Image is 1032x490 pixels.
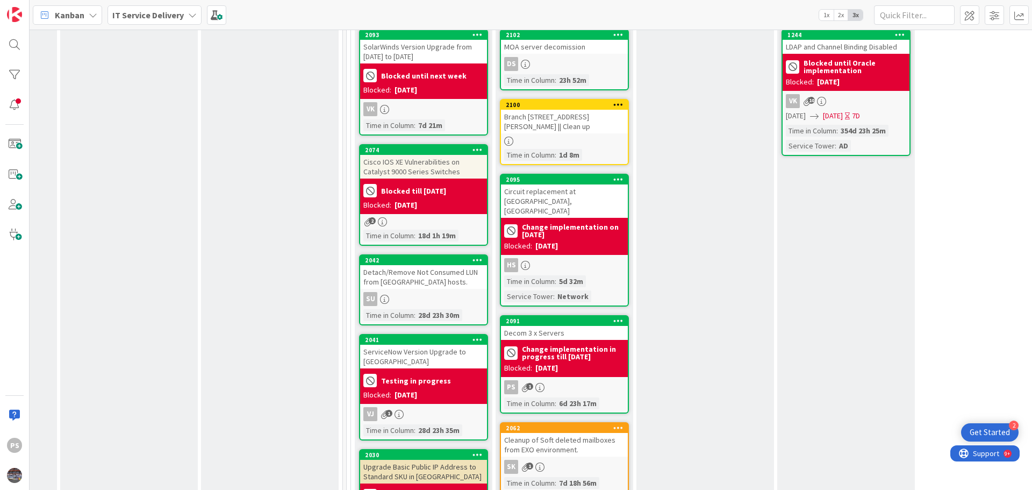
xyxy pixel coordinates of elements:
b: Blocked till [DATE] [381,187,446,195]
div: 5d 32m [556,275,586,287]
div: [DATE] [817,76,840,88]
div: Blocked: [504,363,532,374]
div: 7d 21m [415,119,445,131]
div: 2074Cisco IOS XE Vulnerabilities on Catalyst 9000 Series Switches [360,145,487,179]
div: Decom 3 x Servers [501,326,628,340]
div: MOA server decomission [501,40,628,54]
div: SolarWinds Version Upgrade from [DATE] to [DATE] [360,40,487,63]
span: 2 [369,217,376,224]
b: Testing in progress [381,377,451,385]
span: : [836,125,838,137]
div: 28d 23h 35m [415,424,462,436]
div: Detach/Remove Not Consumed LUN from [GEOGRAPHIC_DATA] hosts. [360,265,487,289]
div: 2102MOA server decomission [501,30,628,54]
span: 1 [526,383,533,390]
div: Service Tower [786,140,835,152]
div: 28d 23h 30m [415,309,462,321]
div: DS [501,57,628,71]
div: Time in Column [504,397,555,409]
div: 1244LDAP and Channel Binding Disabled [783,30,909,54]
div: 9+ [54,4,60,13]
input: Quick Filter... [874,5,955,25]
span: : [835,140,836,152]
div: 2091 [506,317,628,325]
div: VK [360,102,487,116]
div: VJ [363,407,377,421]
div: SK [504,460,518,474]
b: Blocked until Oracle implementation [804,59,906,74]
div: 2074 [365,146,487,154]
span: : [555,477,556,489]
div: [DATE] [395,200,417,211]
div: AD [836,140,851,152]
div: Time in Column [504,275,555,287]
div: 2042 [365,257,487,264]
div: Time in Column [363,309,414,321]
div: 2041 [360,335,487,345]
span: : [555,275,556,287]
div: Branch [STREET_ADDRESS][PERSON_NAME] || Clean up [501,110,628,133]
div: 2095 [506,176,628,183]
div: 1244 [783,30,909,40]
div: Time in Column [363,424,414,436]
div: 2062 [501,423,628,433]
div: Time in Column [363,119,414,131]
div: 2093 [360,30,487,40]
div: Cleanup of Soft deleted mailboxes from EXO environment. [501,433,628,457]
div: 2074 [360,145,487,155]
div: 2100 [506,101,628,109]
span: : [555,149,556,161]
div: 2091 [501,316,628,326]
div: 2095 [501,175,628,184]
div: 2100 [501,100,628,110]
div: PS [501,380,628,394]
span: [DATE] [823,110,843,122]
div: 2102 [501,30,628,40]
b: IT Service Delivery [112,10,184,20]
div: 354d 23h 25m [838,125,888,137]
div: 2102 [506,31,628,39]
div: VK [783,94,909,108]
div: Time in Column [504,477,555,489]
div: HS [501,258,628,272]
div: Upgrade Basic Public IP Address to Standard SKU in [GEOGRAPHIC_DATA] [360,460,487,484]
div: HS [504,258,518,272]
div: Get Started [970,427,1010,438]
div: SK [501,460,628,474]
span: : [553,290,555,302]
span: 1 [526,463,533,470]
span: 2x [834,10,848,20]
div: Blocked: [363,389,391,401]
div: Time in Column [363,230,414,242]
div: 1d 8m [556,149,582,161]
div: Cisco IOS XE Vulnerabilities on Catalyst 9000 Series Switches [360,155,487,179]
div: 2062 [506,424,628,432]
div: [DATE] [395,84,417,96]
div: 2 [1009,421,1019,430]
div: 2030Upgrade Basic Public IP Address to Standard SKU in [GEOGRAPHIC_DATA] [360,450,487,484]
b: Change implementation in progress till [DATE] [522,345,625,360]
div: LDAP and Channel Binding Disabled [783,40,909,54]
div: [DATE] [395,389,417,401]
div: 2030 [360,450,487,460]
div: PS [7,438,22,453]
div: Blocked: [786,76,814,88]
div: VK [786,94,800,108]
b: Change implementation on [DATE] [522,223,625,238]
div: Open Get Started checklist, remaining modules: 2 [961,423,1019,442]
span: 10 [808,97,815,104]
span: [DATE] [786,110,806,122]
span: : [555,397,556,409]
span: 1x [819,10,834,20]
span: 1 [385,410,392,417]
div: 7D [852,110,860,122]
span: : [414,424,415,436]
span: : [414,119,415,131]
div: 2041 [365,336,487,344]
div: 18d 1h 19m [415,230,458,242]
div: Circuit replacement at [GEOGRAPHIC_DATA], [GEOGRAPHIC_DATA] [501,184,628,218]
div: 2030 [365,451,487,459]
span: Kanban [55,9,84,22]
div: SU [360,292,487,306]
div: Network [555,290,591,302]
